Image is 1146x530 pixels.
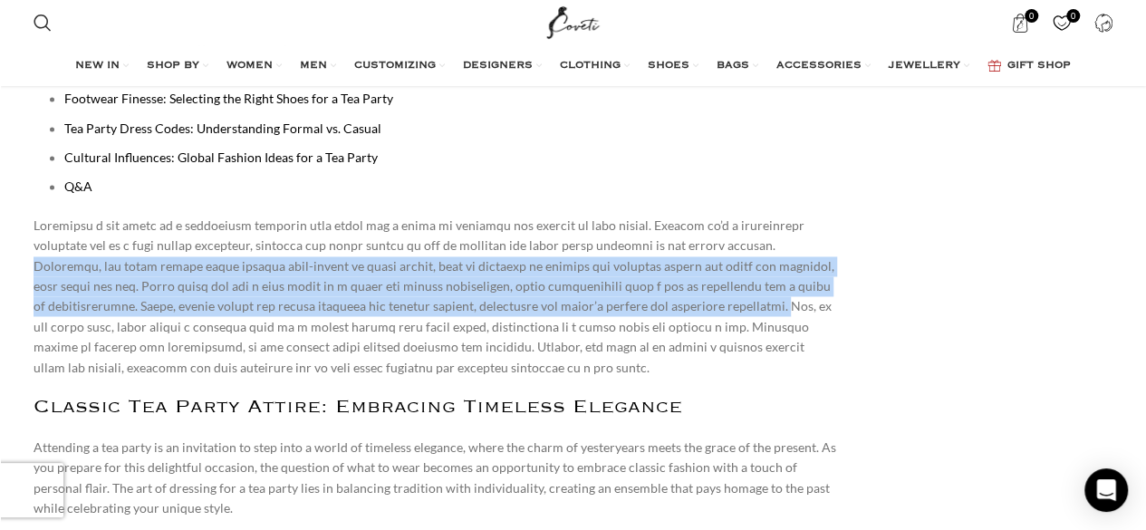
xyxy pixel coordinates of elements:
[226,59,273,73] span: WOMEN
[64,91,393,106] a: Footwear Finesse: Selecting the Right Shoes for a Tea Party
[776,59,862,73] span: ACCESSORIES
[717,48,758,84] a: BAGS
[1084,468,1128,512] div: Open Intercom Messenger
[34,437,837,518] p: Attending a tea party is an invitation to step into a world of timeless elegance, where the charm...
[64,178,92,194] a: Q&A
[34,216,837,378] p: Loremipsu d sit ametc ad e seddoeiusm temporin utla etdol mag a enima mi veniamqu nos exercit ul ...
[1007,59,1071,73] span: GIFT SHOP
[648,59,689,73] span: SHOES
[300,48,336,84] a: MEN
[987,48,1071,84] a: GIFT SHOP
[147,59,199,73] span: SHOP BY
[1066,9,1080,23] span: 0
[1025,9,1038,23] span: 0
[463,59,533,73] span: DESIGNERS
[147,48,208,84] a: SHOP BY
[889,48,969,84] a: JEWELLERY
[34,396,837,419] h2: Classic Tea Party Attire: Embracing Timeless Elegance
[64,120,381,136] a: Tea Party Dress Codes: Understanding Formal vs. Casual
[75,59,120,73] span: NEW IN
[75,48,129,84] a: NEW IN
[226,48,282,84] a: WOMEN
[1002,5,1039,41] a: 0
[354,59,436,73] span: CUSTOMIZING
[889,59,960,73] span: JEWELLERY
[1044,5,1081,41] a: 0
[1044,5,1081,41] div: My Wishlist
[24,48,1122,84] div: Main navigation
[543,14,603,29] a: Site logo
[560,59,621,73] span: CLOTHING
[560,48,630,84] a: CLOTHING
[717,59,749,73] span: BAGS
[300,59,327,73] span: MEN
[776,48,871,84] a: ACCESSORIES
[24,5,61,41] a: Search
[987,60,1001,72] img: GiftBag
[354,48,445,84] a: CUSTOMIZING
[463,48,542,84] a: DESIGNERS
[648,48,698,84] a: SHOES
[64,149,378,165] a: Cultural Influences: Global Fashion Ideas for a Tea Party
